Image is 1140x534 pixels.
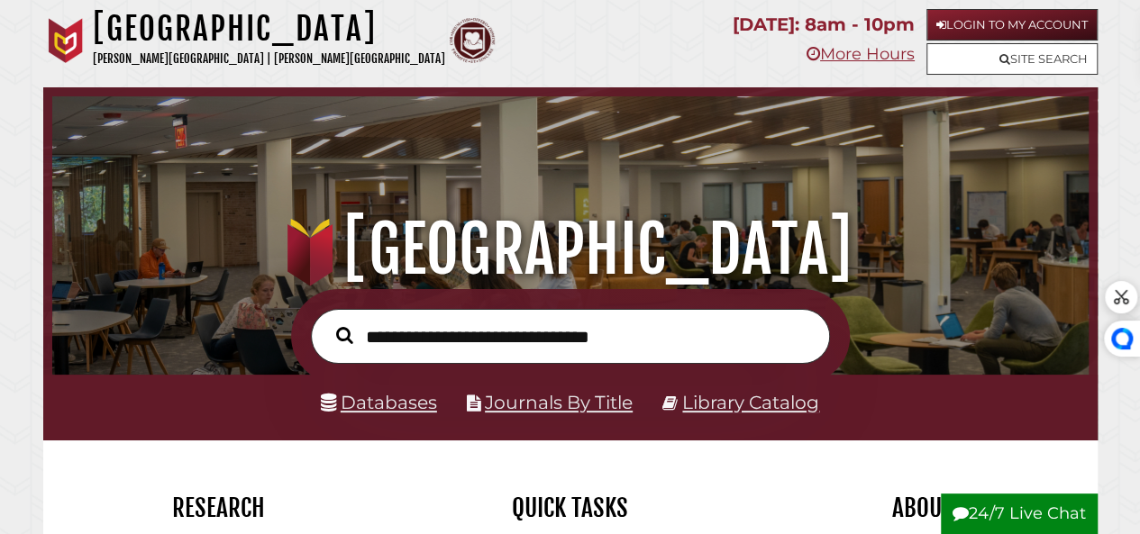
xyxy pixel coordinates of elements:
i: Search [336,326,353,344]
img: Calvin Theological Seminary [450,18,495,63]
button: Search [327,322,362,348]
p: [PERSON_NAME][GEOGRAPHIC_DATA] | [PERSON_NAME][GEOGRAPHIC_DATA] [93,49,445,69]
h2: About [760,493,1084,523]
h2: Quick Tasks [408,493,733,523]
h1: [GEOGRAPHIC_DATA] [93,9,445,49]
h1: [GEOGRAPHIC_DATA] [68,210,1071,289]
a: Library Catalog [682,391,819,413]
h2: Research [57,493,381,523]
a: Databases [321,391,437,413]
a: Journals By Title [485,391,633,413]
img: Calvin University [43,18,88,63]
a: More Hours [807,44,915,64]
a: Login to My Account [926,9,1098,41]
a: Site Search [926,43,1098,75]
p: [DATE]: 8am - 10pm [733,9,915,41]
